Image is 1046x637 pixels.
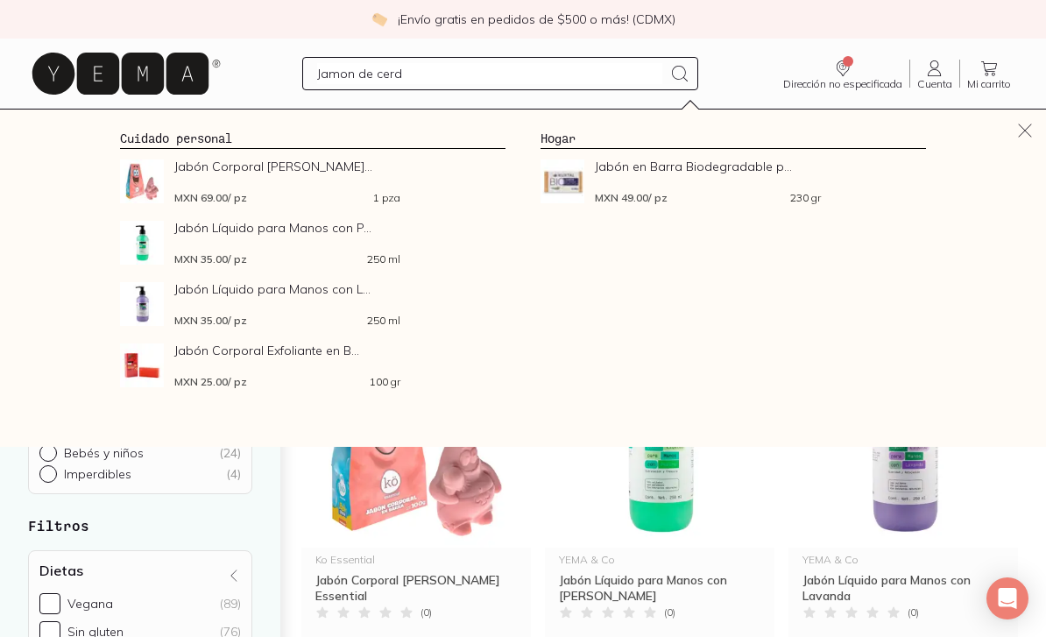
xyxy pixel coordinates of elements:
[174,193,247,203] span: MXN 69.00 / pz
[120,221,505,265] a: Jabón Líquido para Manos con PepinoJabón Líquido para Manos con P...MXN 35.00/ pz250 ml
[960,58,1018,89] a: Mi carrito
[562,109,701,144] a: Los estrenos ✨
[120,282,164,326] img: Jabón Líquido para Manos con Lavanda
[802,572,1004,604] div: Jabón Líquido para Manos con Lavanda
[776,58,909,89] a: Dirección no especificada
[120,343,505,387] a: Jabón Corporal Exfoliante en Barra con FresaJabón Corporal Exfoliante en B...MXN 25.00/ pz100 gr
[39,562,83,579] h4: Dietas
[174,254,247,265] span: MXN 35.00 / pz
[541,131,576,145] a: Hogar
[174,377,247,387] span: MXN 25.00 / pz
[363,109,527,144] a: Los Imperdibles ⚡️
[220,596,241,612] div: (89)
[207,109,328,144] a: Sucursales 📍
[120,282,505,326] a: Jabón Líquido para Manos con LavandaJabón Líquido para Manos con L...MXN 35.00/ pz250 ml
[39,109,151,144] a: pasillo-todos-link
[67,596,113,612] div: Vegana
[120,131,232,145] a: Cuidado personal
[219,445,241,461] div: ( 24 )
[317,63,662,84] input: Busca los mejores productos
[421,607,432,618] span: ( 0 )
[967,79,1011,89] span: Mi carrito
[559,555,760,565] div: YEMA & Co
[226,466,241,482] div: ( 4 )
[174,221,400,235] span: Jabón Líquido para Manos con P...
[664,607,675,618] span: ( 0 )
[120,343,164,387] img: Jabón Corporal Exfoliante en Barra con Fresa
[986,577,1028,619] div: Open Intercom Messenger
[120,159,505,203] a: Jabón Corporal Patricio Ko EssentialJabón Corporal [PERSON_NAME]...MXN 69.00/ pz1 pza
[541,159,926,203] a: Jabón en Barra Biodegradable para Ropa con CocoJabón en Barra Biodegradable p...MXN 49.00/ pz230 gr
[64,445,144,461] p: Bebés y niños
[174,343,400,357] span: Jabón Corporal Exfoliante en B...
[910,58,959,89] a: Cuenta
[790,193,821,203] span: 230 gr
[373,193,400,203] span: 1 pza
[174,282,400,296] span: Jabón Líquido para Manos con L...
[64,466,131,482] p: Imperdibles
[120,159,164,203] img: Jabón Corporal Patricio Ko Essential
[917,79,952,89] span: Cuenta
[541,159,584,203] img: Jabón en Barra Biodegradable para Ropa con Coco
[559,572,760,604] div: Jabón Líquido para Manos con [PERSON_NAME]
[315,555,517,565] div: Ko Essential
[174,159,400,173] span: Jabón Corporal [PERSON_NAME]...
[908,607,919,618] span: ( 0 )
[398,11,675,28] p: ¡Envío gratis en pedidos de $500 o más! (CDMX)
[120,221,164,265] img: Jabón Líquido para Manos con Pepino
[595,159,821,173] span: Jabón en Barra Biodegradable p...
[595,193,668,203] span: MXN 49.00 / pz
[174,315,247,326] span: MXN 35.00 / pz
[367,315,400,326] span: 250 ml
[802,555,1004,565] div: YEMA & Co
[371,11,387,27] img: check
[367,254,400,265] span: 250 ml
[315,572,517,604] div: Jabón Corporal [PERSON_NAME] Essential
[370,377,400,387] span: 100 gr
[783,79,902,89] span: Dirección no especificada
[39,593,60,614] input: Vegana(89)
[28,517,89,534] strong: Filtros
